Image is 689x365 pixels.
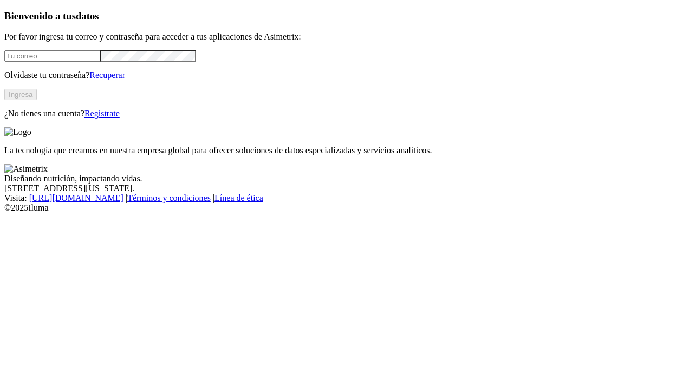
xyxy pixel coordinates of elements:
button: Ingresa [4,89,37,100]
p: Olvidaste tu contraseña? [4,70,685,80]
h3: Bienvenido a tus [4,10,685,22]
div: © 2025 Iluma [4,203,685,213]
div: Visita : | | [4,193,685,203]
a: Línea de ética [214,193,263,203]
input: Tu correo [4,50,100,62]
p: La tecnología que creamos en nuestra empresa global para ofrecer soluciones de datos especializad... [4,146,685,155]
img: Logo [4,127,31,137]
div: [STREET_ADDRESS][US_STATE]. [4,184,685,193]
p: Por favor ingresa tu correo y contraseña para acceder a tus aplicaciones de Asimetrix: [4,32,685,42]
span: datos [76,10,99,22]
div: Diseñando nutrición, impactando vidas. [4,174,685,184]
a: [URL][DOMAIN_NAME] [29,193,123,203]
p: ¿No tienes una cuenta? [4,109,685,119]
img: Asimetrix [4,164,48,174]
a: Regístrate [84,109,120,118]
a: Recuperar [89,70,125,80]
a: Términos y condiciones [127,193,211,203]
